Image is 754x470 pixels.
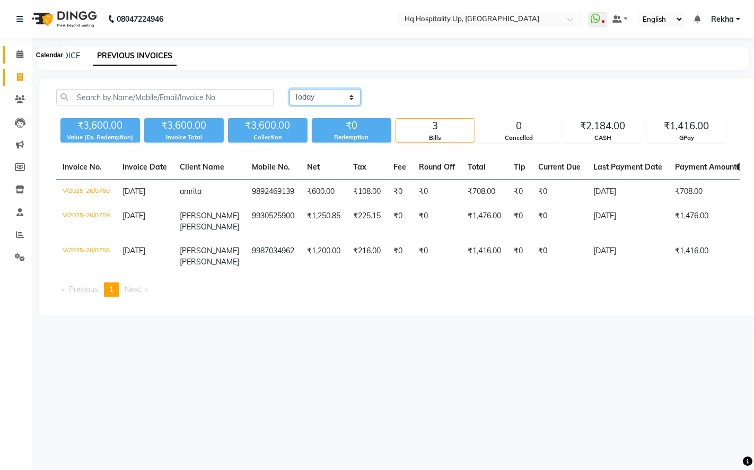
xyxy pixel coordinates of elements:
div: ₹3,600.00 [228,118,308,133]
div: 0 [480,119,558,134]
span: [PERSON_NAME] [180,246,239,255]
span: Net [307,162,320,172]
td: 9987034962 [246,239,301,274]
input: Search by Name/Mobile/Email/Invoice No [56,89,274,105]
td: ₹0 [387,180,413,205]
div: ₹3,600.00 [144,118,224,133]
td: ₹216.00 [347,239,387,274]
span: Fee [393,162,406,172]
div: ₹0 [312,118,391,133]
td: ₹1,416.00 [461,239,507,274]
td: ₹0 [507,239,532,274]
div: Collection [228,133,308,142]
span: Current Due [538,162,581,172]
span: [PERSON_NAME] [180,257,239,267]
td: ₹0 [413,180,461,205]
div: Bills [396,134,475,143]
td: ₹1,250.85 [301,204,347,239]
td: ₹225.15 [347,204,387,239]
span: [DATE] [122,211,145,220]
td: ₹1,416.00 [669,239,750,274]
td: ₹0 [413,239,461,274]
span: Previous [69,285,98,294]
div: Cancelled [480,134,558,143]
span: Last Payment Date [593,162,662,172]
div: ₹3,600.00 [60,118,140,133]
span: [PERSON_NAME] [180,211,239,220]
b: 08047224946 [117,4,163,34]
div: GPay [647,134,726,143]
td: ₹0 [413,204,461,239]
span: 1 [109,285,113,294]
td: ₹0 [532,239,587,274]
td: ₹1,200.00 [301,239,347,274]
span: Client Name [180,162,224,172]
span: Invoice No. [63,162,102,172]
td: [DATE] [587,239,669,274]
span: [DATE] [122,246,145,255]
span: Tax [353,162,366,172]
td: ₹600.00 [301,180,347,205]
div: ₹1,416.00 [647,119,726,134]
span: Round Off [419,162,455,172]
td: ₹0 [532,180,587,205]
span: [DATE] [122,187,145,196]
td: ₹0 [387,204,413,239]
td: V/2025-26/0760 [56,180,116,205]
span: [PERSON_NAME] [180,222,239,232]
td: [DATE] [587,204,669,239]
div: 3 [396,119,475,134]
td: V/2025-26/0758 [56,239,116,274]
span: Mobile No. [252,162,290,172]
td: ₹0 [387,239,413,274]
nav: Pagination [56,282,740,297]
td: ₹708.00 [669,180,750,205]
div: Calendar [33,49,66,61]
td: ₹0 [507,180,532,205]
td: ₹708.00 [461,180,507,205]
div: ₹2,184.00 [564,119,642,134]
td: 9892469139 [246,180,301,205]
div: Invoice Total [144,133,224,142]
span: Rekha [711,14,734,25]
span: Invoice Date [122,162,167,172]
td: ₹1,476.00 [461,204,507,239]
a: PREVIOUS INVOICES [93,47,177,66]
span: Tip [514,162,525,172]
span: amrita [180,187,201,196]
td: ₹0 [532,204,587,239]
td: 9930525900 [246,204,301,239]
div: Redemption [312,133,391,142]
span: Next [125,285,141,294]
td: [DATE] [587,180,669,205]
td: ₹108.00 [347,180,387,205]
span: Payment Amount [675,162,744,172]
div: CASH [564,134,642,143]
td: ₹1,476.00 [669,204,750,239]
div: Value (Ex. Redemption) [60,133,140,142]
td: ₹0 [507,204,532,239]
img: logo [27,4,100,34]
span: Total [468,162,486,172]
td: V/2025-26/0759 [56,204,116,239]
